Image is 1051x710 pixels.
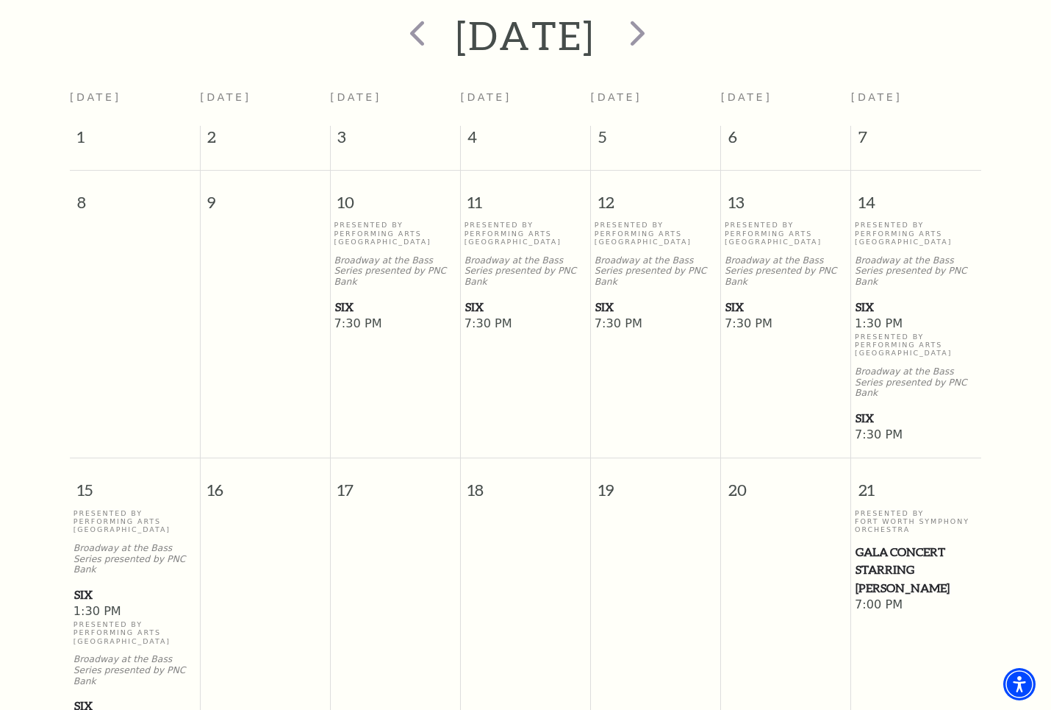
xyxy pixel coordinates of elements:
p: Broadway at the Bass Series presented by PNC Bank [334,255,457,288]
span: 1:30 PM [73,604,196,620]
p: Presented By Performing Arts [GEOGRAPHIC_DATA] [73,509,196,534]
span: [DATE] [591,91,642,103]
span: [DATE] [330,91,381,103]
span: 7:30 PM [334,316,457,333]
span: 6 [721,126,850,155]
span: SIX [855,298,977,316]
p: Broadway at the Bass Series presented by PNC Bank [855,255,978,288]
span: [DATE] [200,91,251,103]
span: 21 [851,458,981,509]
span: 9 [201,171,330,221]
span: 7:30 PM [595,316,717,333]
a: SIX [855,409,978,427]
p: Broadway at the Bass Series presented by PNC Bank [73,543,196,575]
span: [DATE] [721,91,772,103]
div: Accessibility Menu [1003,668,1036,700]
span: [DATE] [460,91,512,103]
p: Presented By Performing Arts [GEOGRAPHIC_DATA] [725,221,847,246]
button: prev [388,10,442,62]
span: 14 [851,171,981,221]
span: 5 [591,126,720,155]
a: SIX [595,298,717,316]
span: [DATE] [851,91,903,103]
a: Gala Concert Starring Gil Shaham [855,543,978,597]
a: SIX [73,586,196,604]
p: Presented By Performing Arts [GEOGRAPHIC_DATA] [464,221,587,246]
p: Presented By Performing Arts [GEOGRAPHIC_DATA] [855,221,978,246]
span: SIX [595,298,717,316]
span: 3 [331,126,460,155]
span: 10 [331,171,460,221]
span: 4 [461,126,590,155]
span: 2 [201,126,330,155]
p: Presented By Performing Arts [GEOGRAPHIC_DATA] [595,221,717,246]
p: Broadway at the Bass Series presented by PNC Bank [855,366,978,399]
p: Presented By Fort Worth Symphony Orchestra [855,509,978,534]
span: 18 [461,458,590,509]
span: 15 [70,458,200,509]
span: 12 [591,171,720,221]
span: 7 [851,126,981,155]
p: Presented By Performing Arts [GEOGRAPHIC_DATA] [73,620,196,645]
span: 8 [70,171,200,221]
a: SIX [464,298,587,316]
span: 7:00 PM [855,597,978,614]
span: 20 [721,458,850,509]
span: 1:30 PM [855,316,978,333]
button: next [609,10,663,62]
span: SIX [725,298,847,316]
p: Broadway at the Bass Series presented by PNC Bank [595,255,717,288]
p: Broadway at the Bass Series presented by PNC Bank [725,255,847,288]
span: 1 [70,126,200,155]
span: 11 [461,171,590,221]
span: 17 [331,458,460,509]
span: [DATE] [70,91,121,103]
p: Presented By Performing Arts [GEOGRAPHIC_DATA] [334,221,457,246]
span: 7:30 PM [855,427,978,444]
span: 16 [201,458,330,509]
span: 13 [721,171,850,221]
a: SIX [725,298,847,316]
span: 7:30 PM [464,316,587,333]
span: 7:30 PM [725,316,847,333]
a: SIX [855,298,978,316]
p: Broadway at the Bass Series presented by PNC Bank [73,654,196,686]
p: Broadway at the Bass Series presented by PNC Bank [464,255,587,288]
span: 19 [591,458,720,509]
h2: [DATE] [456,12,595,59]
a: SIX [334,298,457,316]
p: Presented By Performing Arts [GEOGRAPHIC_DATA] [855,333,978,358]
span: SIX [855,409,977,427]
span: Gala Concert Starring [PERSON_NAME] [855,543,977,597]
